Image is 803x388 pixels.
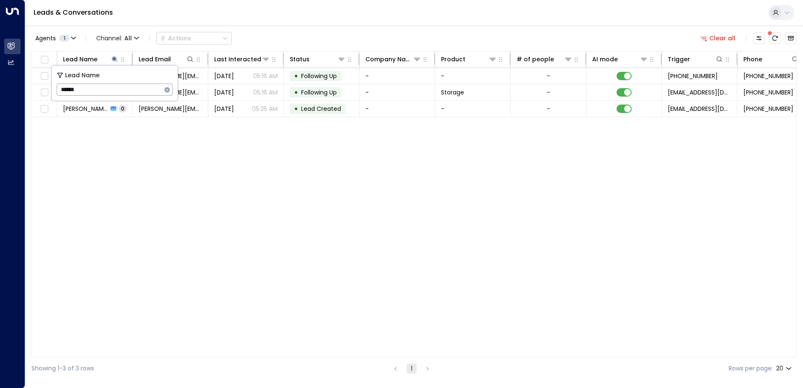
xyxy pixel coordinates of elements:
div: Status [290,54,310,64]
div: # of people [517,54,572,64]
p: 05:16 AM [253,72,278,80]
span: Toggle select all [39,55,50,65]
div: • [294,102,298,116]
nav: pagination navigation [390,363,433,374]
div: Trigger [668,54,724,64]
div: Lead Email [139,54,194,64]
div: Button group with a nested menu [156,32,232,45]
span: leads@space-station.co.uk [668,88,731,97]
span: 0 [119,105,126,112]
div: Phone [743,54,799,64]
div: Actions [160,34,191,42]
div: • [294,85,298,100]
label: Rows per page: [729,364,773,373]
div: Showing 1-3 of 3 rows [31,364,94,373]
span: +447552483175 [743,105,793,113]
td: - [360,101,435,117]
td: - [360,84,435,100]
div: # of people [517,54,554,64]
button: Clear all [697,32,739,44]
span: +447552483175 [668,72,718,80]
span: Yesterday [214,72,234,80]
a: Leads & Conversations [34,8,113,17]
span: +447552483175 [743,88,793,97]
span: kemal.sencan@unisoftds.co.uk [139,105,202,113]
div: AI mode [592,54,648,64]
div: 20 [776,362,793,375]
p: 05:25 AM [252,105,278,113]
div: Lead Email [139,54,171,64]
span: Toggle select row [39,104,50,114]
span: 1 [59,35,69,42]
span: Toggle select row [39,71,50,81]
div: Product [441,54,497,64]
div: - [547,88,550,97]
div: AI mode [592,54,618,64]
div: Company Name [365,54,413,64]
span: Following Up [301,72,337,80]
td: - [435,101,511,117]
span: Kemal Sencan [63,105,108,113]
div: Lead Name [63,54,119,64]
div: Last Interacted [214,54,270,64]
span: Sep 17, 2025 [214,105,234,113]
button: Agents1 [31,32,79,44]
span: Storage [441,88,464,97]
span: There are new threads available. Refresh the grid to view the latest updates. [769,32,781,44]
span: All [124,35,132,42]
span: leads@space-station.co.uk [668,105,731,113]
span: Agents [35,35,56,41]
div: Lead Name [63,54,97,64]
div: • [294,69,298,83]
span: +447552483175 [743,72,793,80]
button: Actions [156,32,232,45]
div: Last Interacted [214,54,261,64]
span: Channel: [93,32,142,44]
span: Following Up [301,88,337,97]
span: Sep 18, 2025 [214,88,234,97]
span: Toggle select row [39,87,50,98]
button: Customize [753,32,765,44]
td: - [435,68,511,84]
button: Channel:All [93,32,142,44]
div: - [547,105,550,113]
button: Archived Leads [785,32,797,44]
div: Phone [743,54,762,64]
div: Product [441,54,465,64]
div: - [547,72,550,80]
div: Trigger [668,54,690,64]
span: Lead Created [301,105,341,113]
span: Lead Name [65,71,100,80]
div: Company Name [365,54,421,64]
p: 05:16 AM [253,88,278,97]
td: - [360,68,435,84]
div: Status [290,54,346,64]
button: page 1 [407,364,417,374]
